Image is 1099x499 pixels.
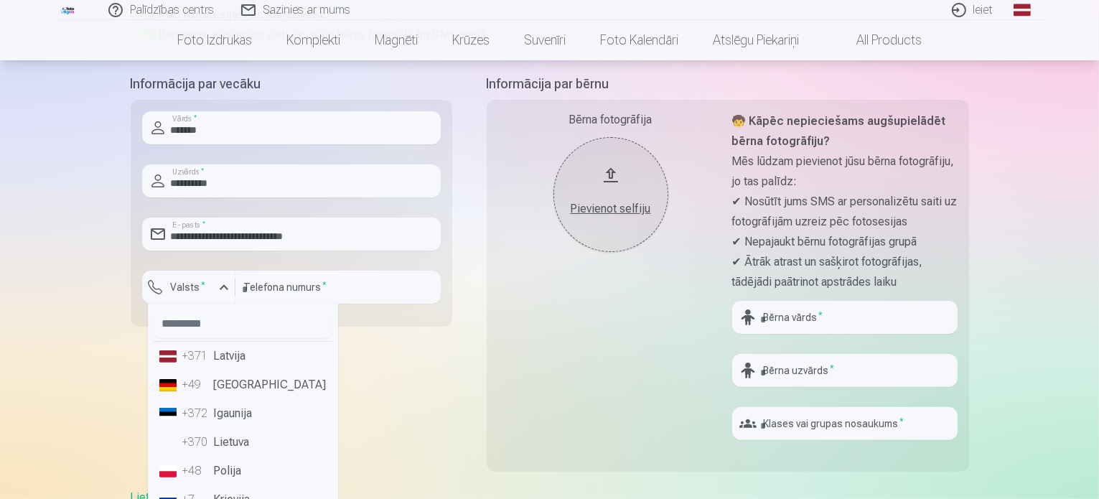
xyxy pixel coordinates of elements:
[154,457,332,485] li: Polija
[154,342,332,370] li: Latvija
[182,376,211,393] div: +49
[60,6,76,14] img: /fa1
[816,20,939,60] a: All products
[583,20,696,60] a: Foto kalendāri
[269,20,357,60] a: Komplekti
[357,20,435,60] a: Magnēti
[182,348,211,365] div: +371
[732,252,958,292] p: ✔ Ātrāk atrast un sašķirot fotogrāfijas, tādējādi paātrinot apstrādes laiku
[142,271,235,304] button: Valsts*
[732,232,958,252] p: ✔ Nepajaukt bērnu fotogrāfijas grupā
[182,434,211,451] div: +370
[435,20,507,60] a: Krūzes
[498,111,724,129] div: Bērna fotogrāfija
[165,280,212,294] label: Valsts
[182,405,211,422] div: +372
[154,370,332,399] li: [GEOGRAPHIC_DATA]
[696,20,816,60] a: Atslēgu piekariņi
[507,20,583,60] a: Suvenīri
[154,428,332,457] li: Lietuva
[568,200,654,218] div: Pievienot selfiju
[732,151,958,192] p: Mēs lūdzam pievienot jūsu bērna fotogrāfiju, jo tas palīdz:
[487,74,969,94] h5: Informācija par bērnu
[160,20,269,60] a: Foto izdrukas
[182,462,211,480] div: +48
[553,137,668,252] button: Pievienot selfiju
[732,192,958,232] p: ✔ Nosūtīt jums SMS ar personalizētu saiti uz fotogrāfijām uzreiz pēc fotosesijas
[732,114,946,148] strong: 🧒 Kāpēc nepieciešams augšupielādēt bērna fotogrāfiju?
[131,74,452,94] h5: Informācija par vecāku
[154,399,332,428] li: Igaunija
